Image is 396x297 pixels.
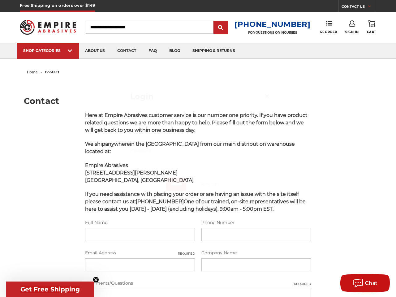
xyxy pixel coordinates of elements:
span: Get Free Shipping [20,286,80,293]
a: contact [111,43,142,59]
button: Chat [340,274,390,292]
a: Cart [367,20,376,34]
div: SHOP CATEGORIES [23,48,73,53]
a: about us [79,43,111,59]
a: [PHONE_NUMBER] [235,20,311,29]
span: We ship in the [GEOGRAPHIC_DATA] from our main distribution warehouse located at: [85,141,295,154]
span: Empire Abrasives [85,162,128,168]
span: Cart [367,30,376,34]
span: Chat [365,280,378,286]
span: Reorder [320,30,337,34]
small: Required [294,282,311,286]
span: Sign In [345,30,359,34]
h2: Login [131,91,262,103]
label: Email Address: [131,117,266,123]
h1: Contact [24,97,372,105]
small: Required [178,251,195,256]
span: × [265,90,270,102]
label: Full Name [85,219,195,226]
p: FOR QUESTIONS OR INQUIRIES [235,31,311,35]
label: Phone Number [201,219,311,226]
button: Close teaser [93,277,99,283]
a: Reorder [320,20,337,34]
a: faq [142,43,163,59]
img: Empire Abrasives [20,16,76,38]
span: If you need assistance with placing your order or are having an issue with the site itself please... [85,191,306,212]
span: contact [45,70,59,74]
label: Company Name [201,250,311,256]
a: Register [191,178,230,190]
a: CONTACT US [342,3,376,12]
a: shipping & returns [186,43,241,59]
a: blog [163,43,186,59]
span: anywhere [105,141,130,147]
a: home [27,70,38,74]
a: Close [262,91,272,101]
label: Email Address [85,250,195,256]
label: Comments/Questions [85,280,311,286]
strong: [STREET_ADDRESS][PERSON_NAME] [GEOGRAPHIC_DATA], [GEOGRAPHIC_DATA] [85,170,194,183]
a: Forgot your password? [134,194,265,201]
div: Get Free ShippingClose teaser [6,282,94,297]
label: Password: [131,147,266,154]
span: Here at Empire Abrasives customer service is our number one priority. If you have product related... [85,112,308,133]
